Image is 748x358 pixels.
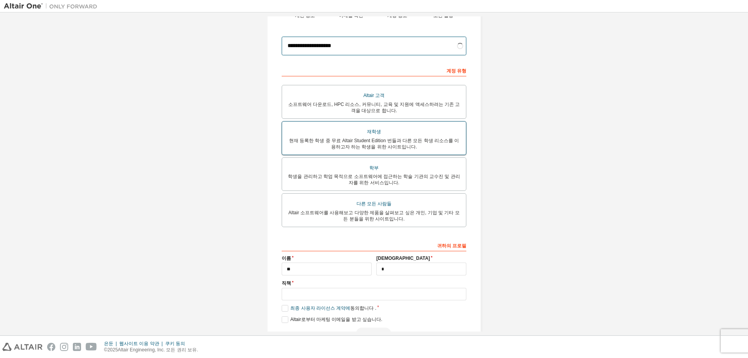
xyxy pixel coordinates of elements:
img: facebook.svg [47,343,55,351]
font: 현재 등록한 학생 중 무료 Altair Student Edition 번들과 다른 모든 학생 리소스를 이용하고자 하는 학생을 위한 사이트입니다. [289,138,459,150]
font: 최종 사용자 라이선스 계약에 [290,305,350,311]
img: altair_logo.svg [2,343,42,351]
font: 다른 모든 사람들 [356,201,392,206]
font: 귀하의 프로필 [437,243,466,249]
font: Altair 소프트웨어를 사용해보고 다양한 제품을 살펴보고 싶은 개인, 기업 및 기타 모든 분들을 위한 사이트입니다. [288,210,459,222]
font: 직책 [282,280,291,286]
font: 이름 [282,256,291,261]
font: Altair Engineering, Inc. 모든 권리 보유. [118,347,198,353]
font: 보안 설정 [433,13,453,18]
font: © [104,347,108,353]
img: youtube.svg [86,343,97,351]
font: 학생을 관리하고 학업 목적으로 소프트웨어에 접근하는 학술 기관의 교수진 및 관리자를 위한 서비스입니다. [288,174,460,185]
font: 은둔 [104,341,113,346]
font: 계정 유형 [446,68,466,74]
font: 웹사이트 이용 약관 [119,341,159,346]
font: 개인 정보 [295,13,315,18]
font: [DEMOGRAPHIC_DATA] [376,256,430,261]
font: 소프트웨어 다운로드, HPC 리소스, 커뮤니티, 교육 및 지원에 액세스하려는 기존 고객을 대상으로 합니다. [288,102,460,113]
div: Please wait while checking email ... [282,328,466,339]
font: 2025 [108,347,118,353]
img: linkedin.svg [73,343,81,351]
font: Altair 고객 [363,93,385,98]
font: 동의합니다 . [350,305,376,311]
font: 계정 정보 [387,13,407,18]
font: 이메일 확인 [339,13,363,18]
font: Altair로부터 마케팅 이메일을 받고 싶습니다. [290,317,382,322]
img: instagram.svg [60,343,68,351]
font: 재학생 [367,129,381,134]
font: 쿠키 동의 [165,341,185,346]
font: 학부 [369,165,379,171]
img: 알타이르 원 [4,2,101,10]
